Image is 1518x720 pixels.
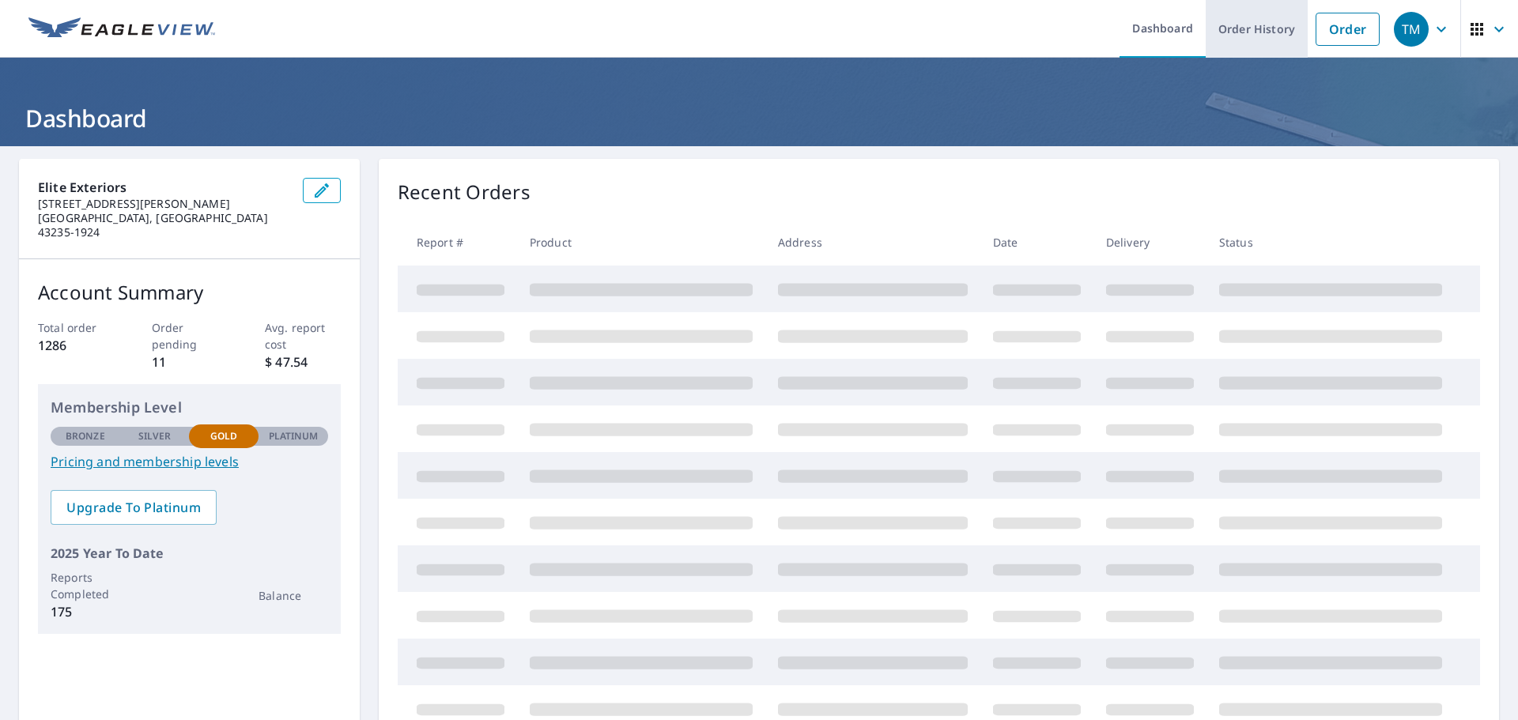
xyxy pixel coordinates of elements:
[51,602,120,621] p: 175
[398,178,531,206] p: Recent Orders
[980,219,1093,266] th: Date
[1206,219,1455,266] th: Status
[765,219,980,266] th: Address
[210,429,237,443] p: Gold
[38,178,290,197] p: Elite Exteriors
[63,499,204,516] span: Upgrade To Platinum
[51,490,217,525] a: Upgrade To Platinum
[398,219,517,266] th: Report #
[152,352,228,371] p: 11
[152,319,228,352] p: Order pending
[1093,219,1206,266] th: Delivery
[138,429,172,443] p: Silver
[51,544,328,563] p: 2025 Year To Date
[38,278,341,307] p: Account Summary
[38,336,114,355] p: 1286
[38,211,290,239] p: [GEOGRAPHIC_DATA], [GEOGRAPHIC_DATA] 43235-1924
[265,352,341,371] p: $ 47.54
[38,319,114,336] p: Total order
[1394,12,1429,47] div: TM
[66,429,105,443] p: Bronze
[259,587,328,604] p: Balance
[517,219,765,266] th: Product
[19,102,1499,134] h1: Dashboard
[1316,13,1380,46] a: Order
[51,569,120,602] p: Reports Completed
[269,429,319,443] p: Platinum
[51,452,328,471] a: Pricing and membership levels
[28,17,215,41] img: EV Logo
[38,197,290,211] p: [STREET_ADDRESS][PERSON_NAME]
[265,319,341,352] p: Avg. report cost
[51,397,328,418] p: Membership Level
